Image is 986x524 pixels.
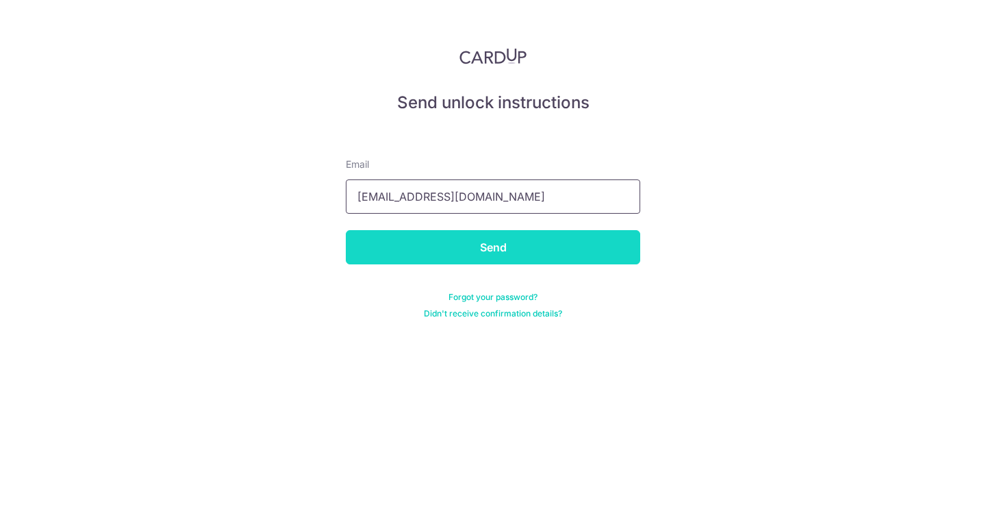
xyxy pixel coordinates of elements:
input: Enter your Email [346,179,640,214]
a: Forgot your password? [448,292,538,303]
input: Send [346,230,640,264]
span: translation missing: en.devise.label.Email [346,158,369,170]
a: Didn't receive confirmation details? [424,308,562,319]
img: CardUp Logo [459,48,527,64]
h5: Send unlock instructions [346,92,640,114]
